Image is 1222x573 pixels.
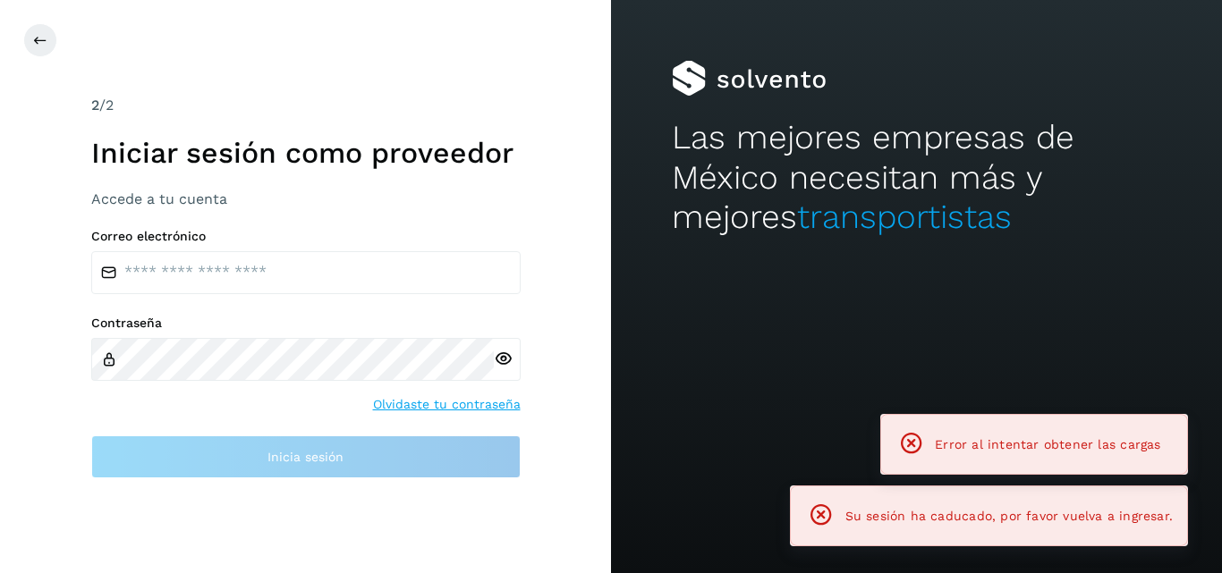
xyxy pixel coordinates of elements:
[672,118,1160,237] h2: Las mejores empresas de México necesitan más y mejores
[91,435,521,478] button: Inicia sesión
[797,198,1012,236] span: transportistas
[91,97,99,114] span: 2
[91,229,521,244] label: Correo electrónico
[91,136,521,170] h1: Iniciar sesión como proveedor
[935,437,1160,451] span: Error al intentar obtener las cargas
[267,451,344,463] span: Inicia sesión
[373,395,521,414] a: Olvidaste tu contraseña
[91,316,521,331] label: Contraseña
[845,509,1173,523] span: Su sesión ha caducado, por favor vuelva a ingresar.
[91,95,521,116] div: /2
[91,190,521,207] h3: Accede a tu cuenta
